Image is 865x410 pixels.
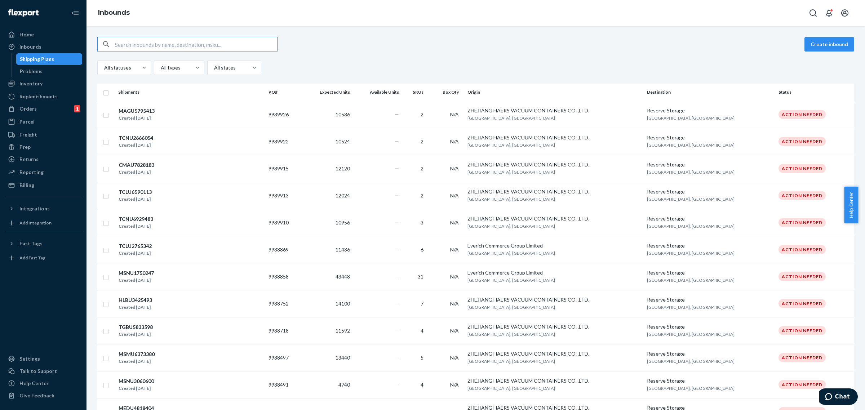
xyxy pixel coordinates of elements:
[266,155,302,182] td: 9939915
[778,380,826,389] div: Action Needed
[467,161,641,168] div: ZHEJIANG HAERS VACUUM CONTAINERS CO. ,LTD.
[4,365,82,377] button: Talk to Support
[844,187,858,223] button: Help Center
[647,115,735,121] span: [GEOGRAPHIC_DATA], [GEOGRAPHIC_DATA]
[19,355,40,362] div: Settings
[16,66,83,77] a: Problems
[119,134,153,142] div: TCNU2666054
[336,246,350,253] span: 11436
[418,273,423,280] span: 31
[647,377,773,384] div: Reserve Storage
[647,269,773,276] div: Reserve Storage
[266,209,302,236] td: 9939910
[19,118,35,125] div: Parcel
[4,378,82,389] a: Help Center
[467,242,641,249] div: Everich Commerce Group Limited
[647,188,773,195] div: Reserve Storage
[119,378,154,385] div: MSNU3060600
[450,138,459,144] span: N/A
[467,169,555,175] span: [GEOGRAPHIC_DATA], [GEOGRAPHIC_DATA]
[19,367,57,375] div: Talk to Support
[395,192,399,199] span: —
[19,156,39,163] div: Returns
[838,6,852,20] button: Open account menu
[336,165,350,171] span: 12120
[4,153,82,165] a: Returns
[467,115,555,121] span: [GEOGRAPHIC_DATA], [GEOGRAPHIC_DATA]
[450,300,459,307] span: N/A
[450,382,459,388] span: N/A
[467,269,641,276] div: Everich Commerce Group Limited
[421,165,423,171] span: 2
[450,111,459,117] span: N/A
[302,84,353,101] th: Expected Units
[647,331,735,337] span: [GEOGRAPHIC_DATA], [GEOGRAPHIC_DATA]
[421,382,423,388] span: 4
[4,353,82,365] a: Settings
[4,203,82,214] button: Integrations
[336,300,350,307] span: 14100
[119,242,152,250] div: TCLU2765342
[119,385,154,392] div: Created [DATE]
[450,246,459,253] span: N/A
[421,192,423,199] span: 2
[647,142,735,148] span: [GEOGRAPHIC_DATA], [GEOGRAPHIC_DATA]
[119,196,152,203] div: Created [DATE]
[395,300,399,307] span: —
[4,29,82,40] a: Home
[92,3,136,23] ol: breadcrumbs
[467,188,641,195] div: ZHEJIANG HAERS VACUUM CONTAINERS CO. ,LTD.
[266,84,302,101] th: PO#
[115,84,266,101] th: Shipments
[647,242,773,249] div: Reserve Storage
[644,84,776,101] th: Destination
[74,105,80,112] div: 1
[647,223,735,229] span: [GEOGRAPHIC_DATA], [GEOGRAPHIC_DATA]
[647,161,773,168] div: Reserve Storage
[119,351,155,358] div: MSMU6373380
[4,41,82,53] a: Inbounds
[119,223,153,230] div: Created [DATE]
[119,250,152,257] div: Created [DATE]
[467,331,555,337] span: [GEOGRAPHIC_DATA], [GEOGRAPHIC_DATA]
[467,277,555,283] span: [GEOGRAPHIC_DATA], [GEOGRAPHIC_DATA]
[353,84,402,101] th: Available Units
[336,219,350,226] span: 10956
[395,327,399,334] span: —
[778,299,826,308] div: Action Needed
[421,111,423,117] span: 2
[19,169,44,176] div: Reporting
[4,166,82,178] a: Reporting
[119,107,155,115] div: MAGU5795413
[819,388,858,406] iframe: Opens a widget where you can chat to one of our agents
[103,64,104,71] input: All statuses
[19,31,34,38] div: Home
[647,134,773,141] div: Reserve Storage
[450,219,459,226] span: N/A
[395,246,399,253] span: —
[19,392,54,399] div: Give Feedback
[467,386,555,391] span: [GEOGRAPHIC_DATA], [GEOGRAPHIC_DATA]
[4,141,82,153] a: Prep
[16,53,83,65] a: Shipping Plans
[647,196,735,202] span: [GEOGRAPHIC_DATA], [GEOGRAPHIC_DATA]
[465,84,644,101] th: Origin
[467,142,555,148] span: [GEOGRAPHIC_DATA], [GEOGRAPHIC_DATA]
[778,164,826,173] div: Action Needed
[421,300,423,307] span: 7
[19,143,31,151] div: Prep
[266,182,302,209] td: 9939913
[806,6,820,20] button: Open Search Box
[266,128,302,155] td: 9939922
[467,377,641,384] div: ZHEJIANG HAERS VACUUM CONTAINERS CO. ,LTD.
[450,355,459,361] span: N/A
[395,273,399,280] span: —
[119,277,154,284] div: Created [DATE]
[778,110,826,119] div: Action Needed
[336,111,350,117] span: 10536
[4,179,82,191] a: Billing
[450,327,459,334] span: N/A
[119,304,152,311] div: Created [DATE]
[4,252,82,264] a: Add Fast Tag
